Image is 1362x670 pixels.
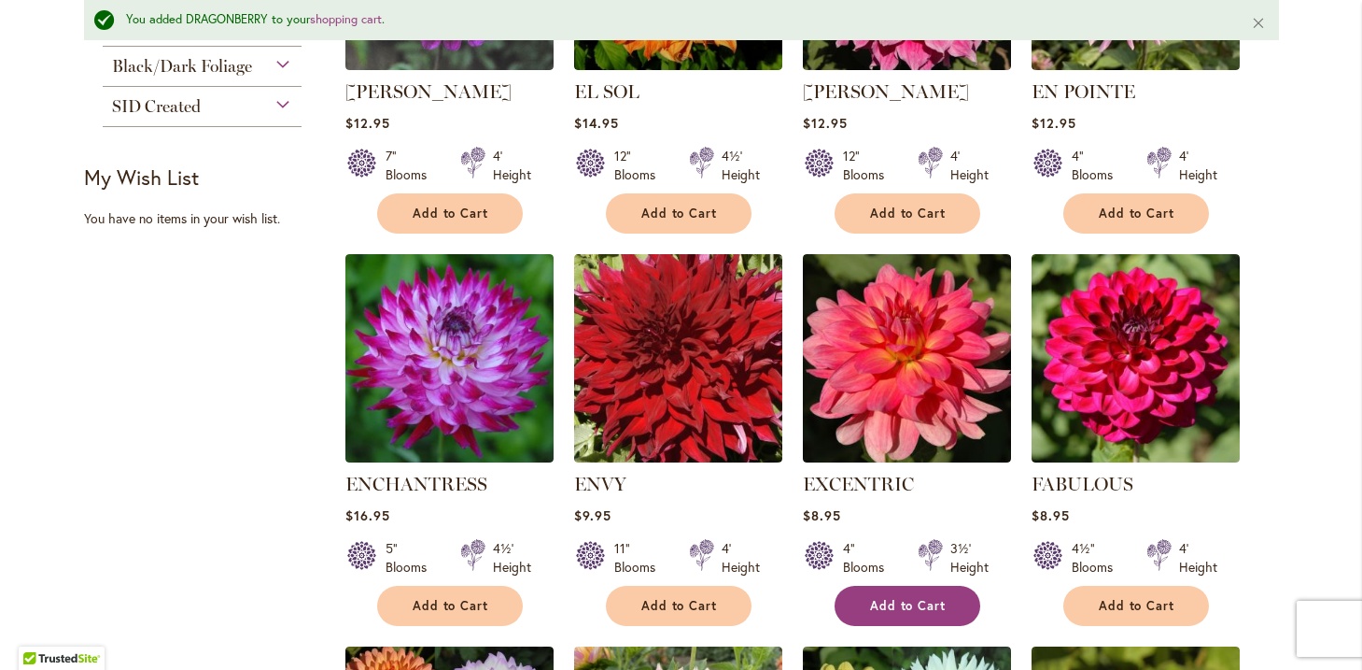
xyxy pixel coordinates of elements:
[1179,539,1217,577] div: 4' Height
[413,598,489,614] span: Add to Cart
[641,598,718,614] span: Add to Cart
[1072,539,1124,577] div: 4½" Blooms
[345,80,512,103] a: [PERSON_NAME]
[1032,114,1076,132] span: $12.95
[722,539,760,577] div: 4' Height
[843,147,895,184] div: 12" Blooms
[574,473,626,495] a: ENVY
[835,586,980,626] button: Add to Cart
[950,539,989,577] div: 3½' Height
[803,56,1011,74] a: EMORY PAUL
[1032,506,1070,524] span: $8.95
[803,114,848,132] span: $12.95
[386,147,438,184] div: 7" Blooms
[345,473,487,495] a: ENCHANTRESS
[614,539,667,577] div: 11" Blooms
[345,114,390,132] span: $12.95
[803,506,841,524] span: $8.95
[413,206,489,221] span: Add to Cart
[803,80,969,103] a: [PERSON_NAME]
[345,254,554,463] img: Enchantress
[310,11,382,27] a: shopping cart
[870,598,947,614] span: Add to Cart
[803,449,1011,466] a: EXCENTRIC
[1099,206,1175,221] span: Add to Cart
[84,209,333,228] div: You have no items in your wish list.
[574,80,639,103] a: EL SOL
[574,449,782,466] a: Envy
[574,114,619,132] span: $14.95
[1063,193,1209,234] button: Add to Cart
[574,506,611,524] span: $9.95
[870,206,947,221] span: Add to Cart
[843,539,895,577] div: 4" Blooms
[1032,80,1135,103] a: EN POINTE
[1032,254,1240,463] img: FABULOUS
[84,164,199,191] strong: My Wish List
[345,56,554,74] a: Einstein
[1032,449,1240,466] a: FABULOUS
[377,586,523,626] button: Add to Cart
[14,604,66,656] iframe: Launch Accessibility Center
[803,473,914,495] a: EXCENTRIC
[606,586,751,626] button: Add to Cart
[345,449,554,466] a: Enchantress
[835,193,980,234] button: Add to Cart
[1179,147,1217,184] div: 4' Height
[950,147,989,184] div: 4' Height
[1032,473,1133,495] a: FABULOUS
[574,56,782,74] a: EL SOL
[641,206,718,221] span: Add to Cart
[377,193,523,234] button: Add to Cart
[345,506,390,524] span: $16.95
[722,147,760,184] div: 4½' Height
[803,254,1011,463] img: EXCENTRIC
[1072,147,1124,184] div: 4" Blooms
[126,11,1223,29] div: You added DRAGONBERRY to your .
[606,193,751,234] button: Add to Cart
[112,56,252,77] span: Black/Dark Foliage
[493,539,531,577] div: 4½' Height
[112,96,201,117] span: SID Created
[574,254,782,463] img: Envy
[386,539,438,577] div: 5" Blooms
[1032,56,1240,74] a: EN POINTE
[614,147,667,184] div: 12" Blooms
[1063,586,1209,626] button: Add to Cart
[493,147,531,184] div: 4' Height
[1099,598,1175,614] span: Add to Cart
